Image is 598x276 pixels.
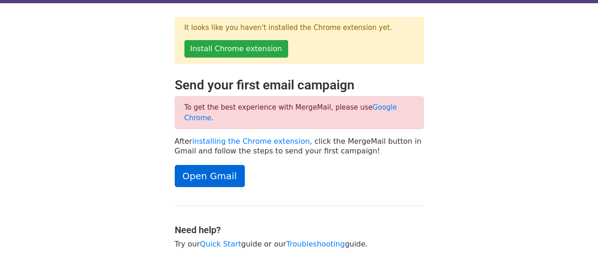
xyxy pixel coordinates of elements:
[175,224,424,235] h4: Need help?
[175,239,424,249] p: Try our guide or our guide.
[184,23,414,33] p: It looks like you haven't installed the Chrome extension yet.
[175,165,245,187] a: Open Gmail
[192,137,310,146] a: installing the Chrome extension
[175,96,424,129] div: To get the best experience with MergeMail, please use .
[184,40,288,58] a: Install Chrome extension
[200,240,241,248] a: Quick Start
[184,103,397,122] a: Google Chrome
[175,77,424,93] h2: Send your first email campaign
[175,136,424,156] p: After , click the MergeMail button in Gmail and follow the steps to send your first campaign!
[286,240,345,248] a: Troubleshooting
[552,232,598,276] iframe: Chat Widget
